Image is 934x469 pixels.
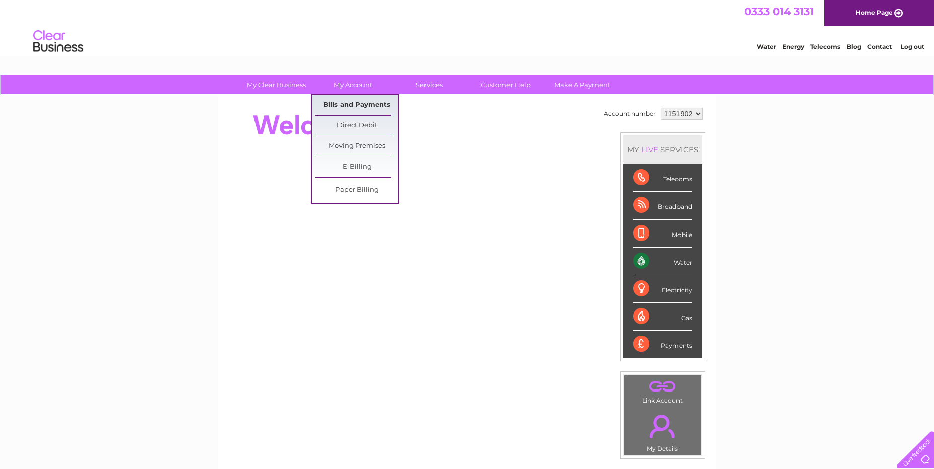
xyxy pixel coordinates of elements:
[633,248,692,275] div: Water
[315,116,398,136] a: Direct Debit
[639,145,660,154] div: LIVE
[315,95,398,115] a: Bills and Payments
[230,6,705,49] div: Clear Business is a trading name of Verastar Limited (registered in [GEOGRAPHIC_DATA] No. 3667643...
[633,220,692,248] div: Mobile
[633,331,692,358] div: Payments
[627,409,699,444] a: .
[633,192,692,219] div: Broadband
[601,105,658,122] td: Account number
[311,75,394,94] a: My Account
[388,75,471,94] a: Services
[846,43,861,50] a: Blog
[624,375,702,407] td: Link Account
[315,157,398,177] a: E-Billing
[810,43,840,50] a: Telecoms
[624,406,702,455] td: My Details
[623,135,702,164] div: MY SERVICES
[541,75,624,94] a: Make A Payment
[901,43,924,50] a: Log out
[757,43,776,50] a: Water
[464,75,547,94] a: Customer Help
[235,75,318,94] a: My Clear Business
[315,136,398,157] a: Moving Premises
[627,378,699,396] a: .
[33,26,84,57] img: logo.png
[633,303,692,331] div: Gas
[744,5,814,18] a: 0333 014 3131
[315,180,398,200] a: Paper Billing
[633,164,692,192] div: Telecoms
[782,43,804,50] a: Energy
[633,275,692,303] div: Electricity
[867,43,892,50] a: Contact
